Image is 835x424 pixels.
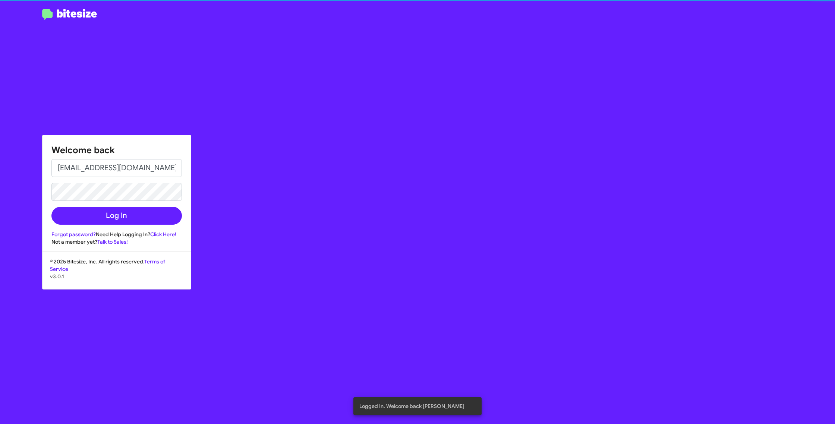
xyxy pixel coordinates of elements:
[51,231,96,238] a: Forgot password?
[50,273,183,280] p: v3.0.1
[51,144,182,156] h1: Welcome back
[51,207,182,225] button: Log In
[42,258,191,289] div: © 2025 Bitesize, Inc. All rights reserved.
[51,238,182,246] div: Not a member yet?
[359,402,464,410] span: Logged In. Welcome back [PERSON_NAME]
[51,231,182,238] div: Need Help Logging In?
[51,159,182,177] input: Email address
[97,238,128,245] a: Talk to Sales!
[150,231,176,238] a: Click Here!
[50,258,165,272] a: Terms of Service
